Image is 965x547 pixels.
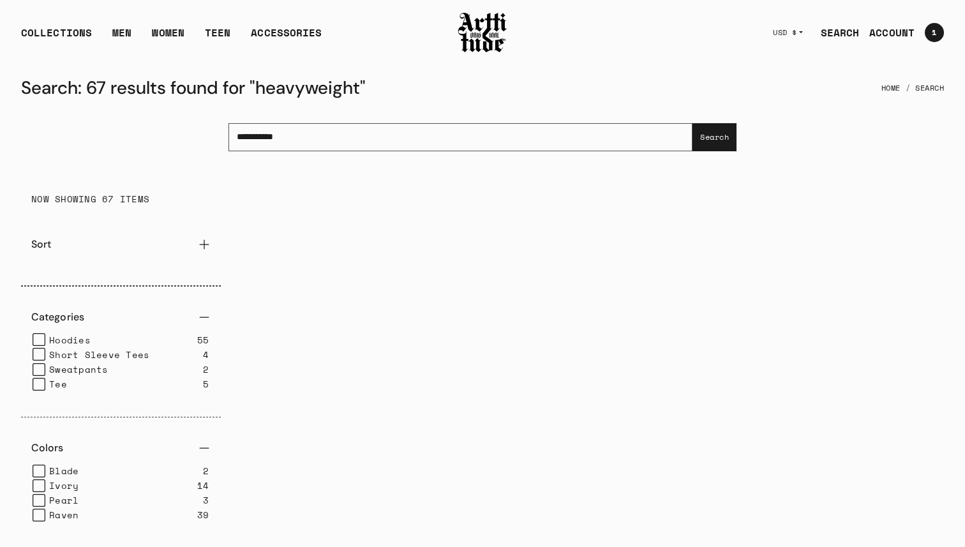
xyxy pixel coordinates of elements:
[197,333,209,347] span: 55
[49,478,79,493] span: Ivory
[21,229,221,260] button: Sort
[49,507,79,522] span: Raven
[21,302,221,333] button: Categories
[49,347,149,362] span: Short Sleeve Tees
[203,347,209,362] span: 4
[152,25,184,50] a: WOMEN
[21,184,221,214] div: NOW SHOWING 67 ITEMS
[49,362,108,377] span: Sweatpants
[112,25,131,50] a: MEN
[773,27,797,38] span: USD $
[203,463,209,478] span: 2
[692,123,737,151] button: Search
[881,74,901,102] a: Home
[49,377,67,391] span: Tee
[228,123,692,151] input: Search...
[21,25,92,50] div: COLLECTIONS
[932,29,936,36] span: 1
[251,25,322,50] div: ACCESSORIES
[197,478,209,493] span: 14
[901,74,945,102] li: Search
[49,493,79,507] span: Pearl
[49,463,79,478] span: Blade
[49,333,91,347] span: Hoodies
[197,507,209,522] span: 39
[457,11,508,54] img: Arttitude
[11,25,332,50] ul: Main navigation
[203,377,209,391] span: 5
[915,18,944,47] a: Open cart
[21,433,221,463] button: Colors
[859,20,915,45] a: ACCOUNT
[205,25,230,50] a: TEEN
[811,20,860,45] a: SEARCH
[203,493,209,507] span: 3
[203,362,209,377] span: 2
[765,19,811,47] button: USD $
[21,73,366,103] h1: Search: 67 results found for "heavyweight"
